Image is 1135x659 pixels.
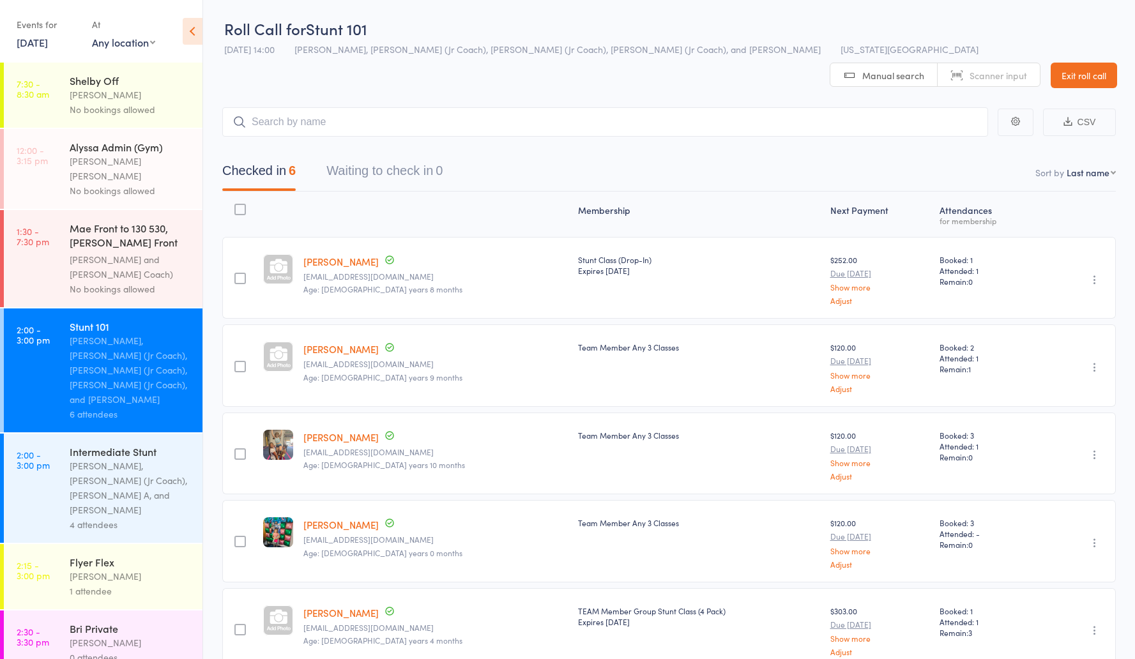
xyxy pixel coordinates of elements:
div: At [92,14,155,35]
time: 2:00 - 3:00 pm [17,450,50,470]
span: Attended: 1 [940,352,1037,363]
a: [PERSON_NAME] [303,255,379,268]
small: Due [DATE] [830,532,929,541]
button: Waiting to check in0 [326,157,443,191]
div: 1 attendee [70,584,192,598]
a: [DATE] [17,35,48,49]
a: 7:30 -8:30 amShelby Off[PERSON_NAME]No bookings allowed [4,63,202,128]
a: Show more [830,283,929,291]
a: Adjust [830,296,929,305]
div: Mae Front to 130 530, [PERSON_NAME] Front 530-7 [70,221,192,252]
span: 0 [968,539,973,550]
div: Bri Private [70,621,192,635]
div: No bookings allowed [70,102,192,117]
div: Atten­dances [934,197,1042,231]
span: [DATE] 14:00 [224,43,275,56]
a: Adjust [830,384,929,393]
span: 1 [968,363,971,374]
a: Show more [830,547,929,555]
div: 6 [289,163,296,178]
div: TEAM Member Group Stunt Class (4 Pack) [578,605,820,627]
div: $120.00 [830,342,929,392]
div: $303.00 [830,605,929,656]
div: Team Member Any 3 Classes [578,430,820,441]
a: [PERSON_NAME] [303,606,379,619]
a: Adjust [830,560,929,568]
div: Expires [DATE] [578,616,820,627]
span: Attended: - [940,528,1037,539]
a: [PERSON_NAME] [303,430,379,444]
img: image1752629319.png [263,517,293,547]
span: Age: [DEMOGRAPHIC_DATA] years 9 months [303,372,462,383]
span: 3 [968,627,972,638]
div: Last name [1067,166,1109,179]
span: Attended: 1 [940,265,1037,276]
div: Team Member Any 3 Classes [578,342,820,352]
span: Booked: 3 [940,430,1037,441]
span: Age: [DEMOGRAPHIC_DATA] years 4 months [303,635,462,646]
div: No bookings allowed [70,282,192,296]
span: Attended: 1 [940,441,1037,451]
small: laurenlbrowder@gmail.com [303,272,568,281]
a: Exit roll call [1051,63,1117,88]
div: [PERSON_NAME] [PERSON_NAME] [70,154,192,183]
a: 2:00 -3:00 pmIntermediate Stunt[PERSON_NAME], [PERSON_NAME] (Jr Coach), [PERSON_NAME] A, and [PER... [4,434,202,543]
button: CSV [1043,109,1116,136]
span: Remain: [940,627,1037,638]
a: Show more [830,634,929,642]
time: 12:00 - 3:15 pm [17,145,48,165]
a: 12:00 -3:15 pmAlyssa Admin (Gym)[PERSON_NAME] [PERSON_NAME]No bookings allowed [4,129,202,209]
div: $120.00 [830,517,929,568]
div: Any location [92,35,155,49]
small: Due [DATE] [830,444,929,453]
time: 1:30 - 7:30 pm [17,226,49,246]
span: Booked: 1 [940,254,1037,265]
span: Stunt 101 [306,18,367,39]
img: image1752629344.png [263,430,293,460]
div: Expires [DATE] [578,265,820,276]
div: [PERSON_NAME], [PERSON_NAME] (Jr Coach), [PERSON_NAME] (Jr Coach), [PERSON_NAME] (Jr Coach), and ... [70,333,192,407]
div: $120.00 [830,430,929,480]
div: Flyer Flex [70,555,192,569]
span: [PERSON_NAME], [PERSON_NAME] (Jr Coach), [PERSON_NAME] (Jr Coach), [PERSON_NAME] (Jr Coach), and ... [294,43,821,56]
time: 7:30 - 8:30 am [17,79,49,99]
a: [PERSON_NAME] [303,518,379,531]
a: [PERSON_NAME] [303,342,379,356]
span: Remain: [940,539,1037,550]
span: Attended: 1 [940,616,1037,627]
a: 2:15 -3:00 pmFlyer Flex[PERSON_NAME]1 attendee [4,544,202,609]
small: Due [DATE] [830,620,929,629]
label: Sort by [1035,166,1064,179]
span: Scanner input [970,69,1027,82]
a: 2:00 -3:00 pmStunt 101[PERSON_NAME], [PERSON_NAME] (Jr Coach), [PERSON_NAME] (Jr Coach), [PERSON_... [4,308,202,432]
small: aschwander22@gmail.com [303,448,568,457]
div: 0 [436,163,443,178]
span: 0 [968,451,973,462]
div: [PERSON_NAME] [70,635,192,650]
div: Intermediate Stunt [70,444,192,458]
span: Remain: [940,276,1037,287]
span: Age: [DEMOGRAPHIC_DATA] years 8 months [303,284,462,294]
div: [PERSON_NAME] [70,87,192,102]
span: Booked: 1 [940,605,1037,616]
a: Adjust [830,472,929,480]
div: Alyssa Admin (Gym) [70,140,192,154]
a: 1:30 -7:30 pmMae Front to 130 530, [PERSON_NAME] Front 530-7[PERSON_NAME] and [PERSON_NAME] Coach... [4,210,202,307]
button: Checked in6 [222,157,296,191]
small: aschwander22@gmail.com [303,535,568,544]
div: Events for [17,14,79,35]
div: Stunt Class (Drop-In) [578,254,820,276]
input: Search by name [222,107,988,137]
div: 6 attendees [70,407,192,421]
span: Booked: 2 [940,342,1037,352]
div: [PERSON_NAME] and [PERSON_NAME] Coach) [70,252,192,282]
span: Remain: [940,363,1037,374]
div: [PERSON_NAME] [70,569,192,584]
span: Manual search [862,69,924,82]
span: [US_STATE][GEOGRAPHIC_DATA] [841,43,979,56]
span: Age: [DEMOGRAPHIC_DATA] years 10 months [303,459,465,470]
div: Next Payment [825,197,934,231]
time: 2:15 - 3:00 pm [17,560,50,580]
a: Show more [830,458,929,467]
small: Due [DATE] [830,269,929,278]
